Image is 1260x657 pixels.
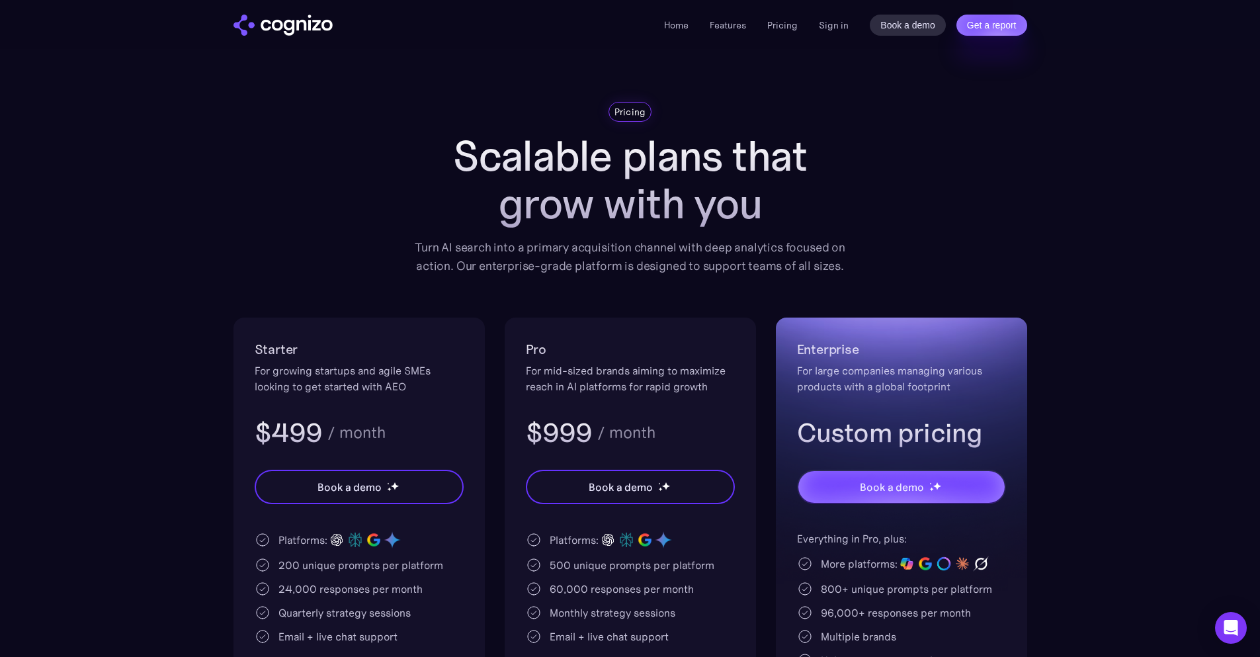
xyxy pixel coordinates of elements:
[278,581,423,597] div: 24,000 responses per month
[819,17,849,33] a: Sign in
[387,487,392,492] img: star
[278,629,398,644] div: Email + live chat support
[797,339,1006,360] h2: Enterprise
[956,15,1027,36] a: Get a report
[526,339,735,360] h2: Pro
[658,482,660,484] img: star
[278,532,327,548] div: Platforms:
[821,556,898,572] div: More platforms:
[317,479,381,495] div: Book a demo
[929,487,934,492] img: star
[797,531,1006,547] div: Everything in Pro, plus:
[405,132,855,228] h1: Scalable plans that grow with you
[589,479,652,495] div: Book a demo
[933,482,941,490] img: star
[550,581,694,597] div: 60,000 responses per month
[870,15,946,36] a: Book a demo
[255,416,323,450] h3: $499
[797,470,1006,504] a: Book a demostarstarstar
[661,482,670,490] img: star
[278,605,411,621] div: Quarterly strategy sessions
[860,479,923,495] div: Book a demo
[550,557,714,573] div: 500 unique prompts per platform
[664,19,689,31] a: Home
[797,363,1006,394] div: For large companies managing various products with a global footprint
[405,238,855,275] div: Turn AI search into a primary acquisition channel with deep analytics focused on action. Our ente...
[710,19,746,31] a: Features
[614,105,646,118] div: Pricing
[390,482,399,490] img: star
[797,416,1006,450] h3: Custom pricing
[821,581,992,597] div: 800+ unique prompts per platform
[929,482,931,484] img: star
[327,425,386,441] div: / month
[597,425,655,441] div: / month
[255,363,464,394] div: For growing startups and agile SMEs looking to get started with AEO
[255,339,464,360] h2: Starter
[526,416,593,450] h3: $999
[526,363,735,394] div: For mid-sized brands aiming to maximize reach in AI platforms for rapid growth
[821,629,896,644] div: Multiple brands
[821,605,971,621] div: 96,000+ responses per month
[233,15,333,36] a: home
[658,487,663,492] img: star
[550,605,675,621] div: Monthly strategy sessions
[278,557,443,573] div: 200 unique prompts per platform
[526,470,735,504] a: Book a demostarstarstar
[387,482,389,484] img: star
[1215,612,1247,644] div: Open Intercom Messenger
[550,532,599,548] div: Platforms:
[255,470,464,504] a: Book a demostarstarstar
[767,19,798,31] a: Pricing
[550,629,669,644] div: Email + live chat support
[233,15,333,36] img: cognizo logo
